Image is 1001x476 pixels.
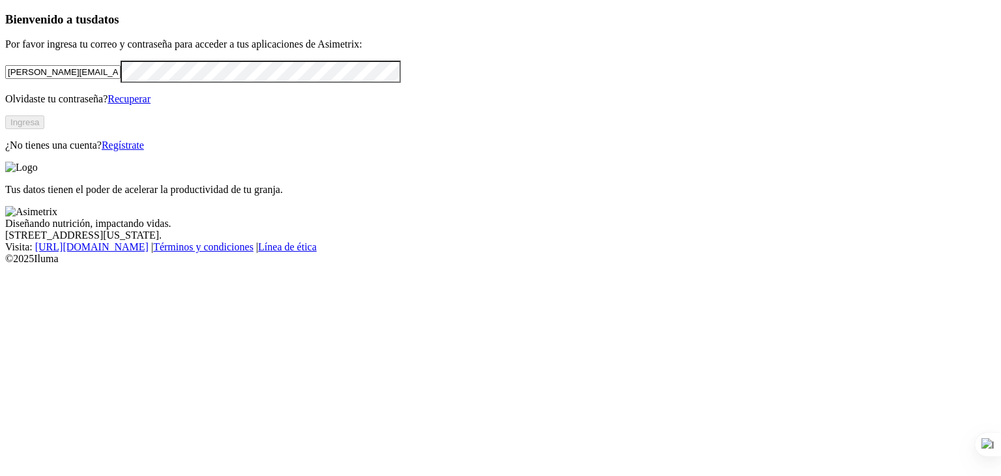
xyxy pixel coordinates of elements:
[5,38,996,50] p: Por favor ingresa tu correo y contraseña para acceder a tus aplicaciones de Asimetrix:
[5,93,996,105] p: Olvidaste tu contraseña?
[5,241,996,253] div: Visita : | |
[153,241,254,252] a: Términos y condiciones
[5,162,38,173] img: Logo
[5,218,996,230] div: Diseñando nutrición, impactando vidas.
[5,184,996,196] p: Tus datos tienen el poder de acelerar la productividad de tu granja.
[5,253,996,265] div: © 2025 Iluma
[102,140,144,151] a: Regístrate
[5,140,996,151] p: ¿No tienes una cuenta?
[5,12,996,27] h3: Bienvenido a tus
[5,65,121,79] input: Tu correo
[5,230,996,241] div: [STREET_ADDRESS][US_STATE].
[91,12,119,26] span: datos
[5,115,44,129] button: Ingresa
[108,93,151,104] a: Recuperar
[35,241,149,252] a: [URL][DOMAIN_NAME]
[5,206,57,218] img: Asimetrix
[258,241,317,252] a: Línea de ética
